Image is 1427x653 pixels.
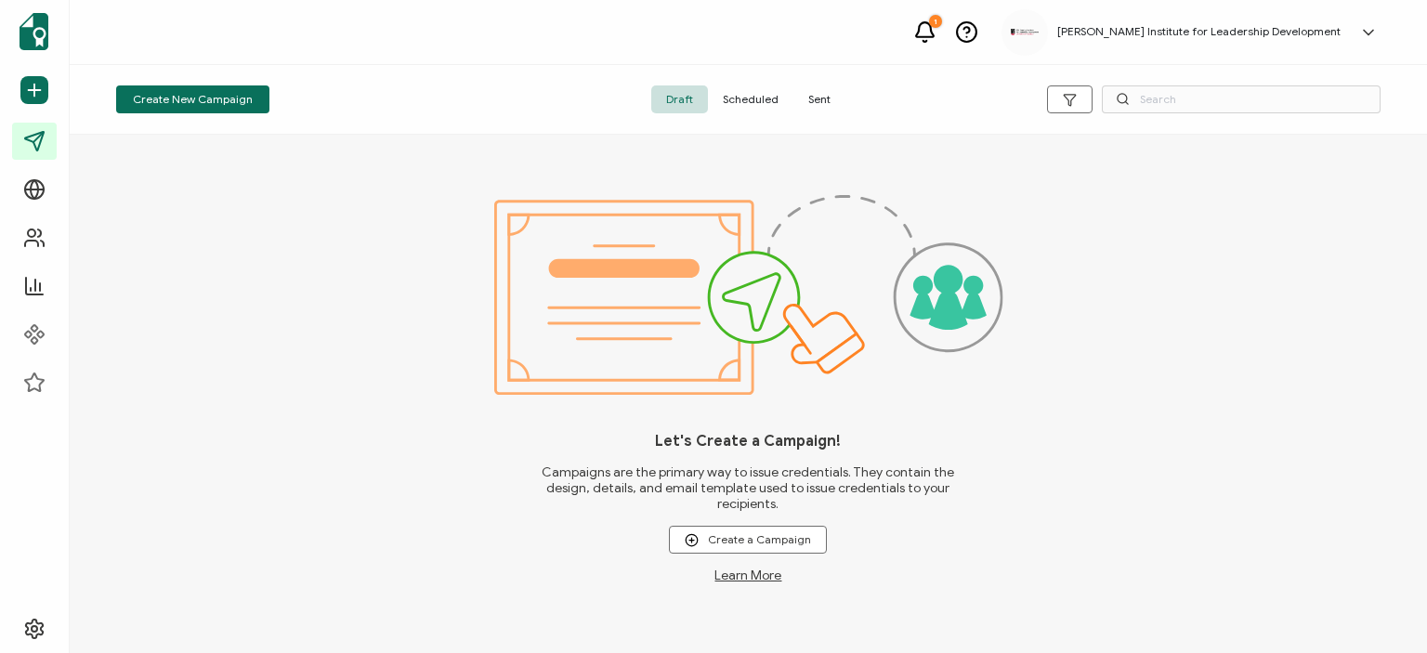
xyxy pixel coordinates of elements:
[714,568,781,583] a: Learn More
[651,85,708,113] span: Draft
[1102,85,1381,113] input: Search
[1011,29,1039,35] img: 50242d11-6285-47da-addb-352dcdb0990e.png
[1057,25,1341,38] h5: [PERSON_NAME] Institute for Leadership Development
[655,432,841,451] h1: Let's Create a Campaign!
[1118,444,1427,653] iframe: Chat Widget
[20,13,48,50] img: sertifier-logomark-colored.svg
[116,85,269,113] button: Create New Campaign
[669,526,827,554] button: Create a Campaign
[494,195,1003,395] img: campaigns.svg
[929,15,942,28] div: 1
[708,85,793,113] span: Scheduled
[133,94,253,105] span: Create New Campaign
[685,533,811,547] span: Create a Campaign
[793,85,845,113] span: Sent
[534,464,962,512] span: Campaigns are the primary way to issue credentials. They contain the design, details, and email t...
